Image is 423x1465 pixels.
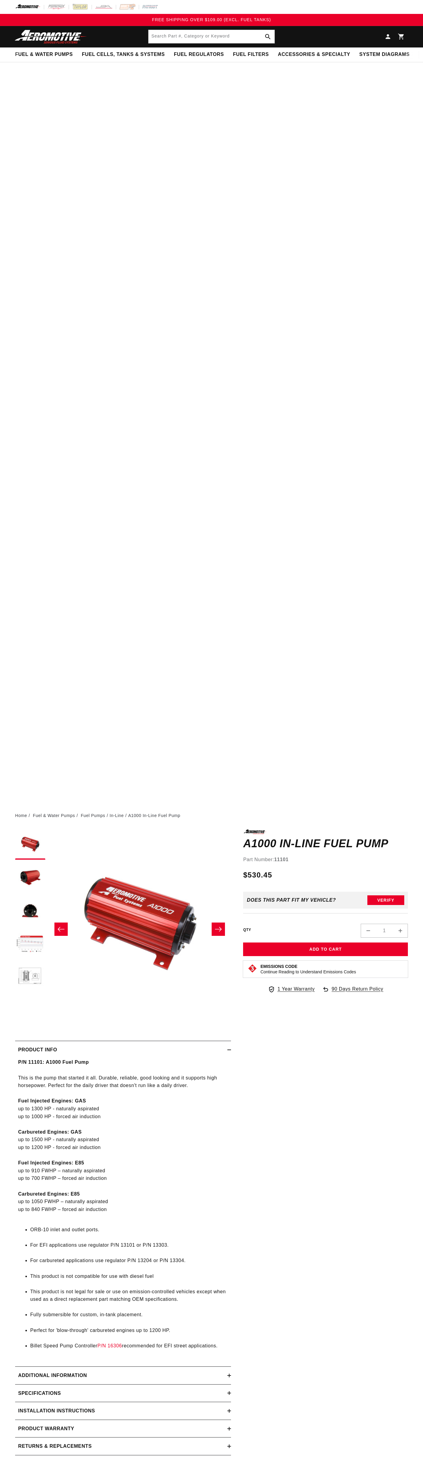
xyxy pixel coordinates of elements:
[30,1257,228,1265] li: For carbureted applications use regulator P/N 13204 or P/N 13304.
[15,1058,231,1357] div: This is the pump that started it all. Durable, reliable, good looking and it supports high horsep...
[15,1402,231,1420] summary: Installation Instructions
[54,923,68,936] button: Slide left
[15,1420,231,1437] summary: Product warranty
[169,47,228,62] summary: Fuel Regulators
[233,51,269,58] span: Fuel Filters
[81,812,105,819] a: Fuel Pumps
[243,870,272,881] span: $530.45
[260,964,297,969] strong: Emissions Code
[18,1060,89,1065] strong: P/N 11101: A1000 Fuel Pump
[18,1372,87,1379] h2: Additional information
[30,1327,228,1334] li: Perfect for 'blow-through' carbureted engines up to 1200 HP.
[273,47,355,62] summary: Accessories & Specialty
[274,857,289,862] strong: 11101
[82,51,165,58] span: Fuel Cells, Tanks & Systems
[30,1288,228,1303] li: This product is not legal for sale or use on emission-controlled vehicles except when used as a d...
[15,962,45,993] button: Load image 5 in gallery view
[18,1160,84,1165] strong: Fuel Injected Engines: E85
[15,812,27,819] a: Home
[243,942,408,956] button: Add to Cart
[148,30,275,43] input: Search Part #, Category or Keyword
[30,1241,228,1249] li: For EFI applications use regulator P/N 13101 or P/N 13303.
[13,30,89,44] img: Aeromotive
[18,1389,61,1397] h2: Specifications
[228,47,273,62] summary: Fuel Filters
[15,929,45,959] button: Load image 4 in gallery view
[30,1311,228,1319] li: Fully submersible for custom, in-tank placement.
[18,1129,82,1135] strong: Carbureted Engines: GAS
[11,47,77,62] summary: Fuel & Water Pumps
[109,812,128,819] li: In-Line
[33,812,75,819] a: Fuel & Water Pumps
[278,985,315,993] span: 1 Year Warranty
[97,1343,122,1348] a: P/N 16306
[322,985,383,999] a: 90 Days Return Policy
[15,896,45,926] button: Load image 3 in gallery view
[15,1041,231,1059] summary: Product Info
[128,812,181,819] li: A1000 In-Line Fuel Pump
[18,1425,74,1433] h2: Product warranty
[15,829,231,1028] media-gallery: Gallery Viewer
[268,985,315,993] a: 1 Year Warranty
[18,1442,92,1450] h2: Returns & replacements
[359,51,409,58] span: System Diagrams
[278,51,350,58] span: Accessories & Specialty
[15,51,73,58] span: Fuel & Water Pumps
[367,895,404,905] button: Verify
[15,1367,231,1384] summary: Additional information
[260,969,356,975] p: Continue Reading to Understand Emissions Codes
[18,1191,80,1196] strong: Carbureted Engines: E85
[15,812,408,819] nav: breadcrumbs
[261,30,275,43] button: Search Part #, Category or Keyword
[247,897,336,903] div: Does This part fit My vehicle?
[332,985,383,999] span: 90 Days Return Policy
[212,923,225,936] button: Slide right
[243,856,408,864] div: Part Number:
[243,927,251,933] label: QTY
[18,1098,86,1103] strong: Fuel Injected Engines: GAS
[15,829,45,860] button: Load image 1 in gallery view
[260,964,356,975] button: Emissions CodeContinue Reading to Understand Emissions Codes
[15,1385,231,1402] summary: Specifications
[18,1407,95,1415] h2: Installation Instructions
[174,51,224,58] span: Fuel Regulators
[30,1342,228,1350] li: Billet Speed Pump Controller recommended for EFI street applications.
[248,964,257,973] img: Emissions code
[77,47,169,62] summary: Fuel Cells, Tanks & Systems
[243,839,408,848] h1: A1000 In-Line Fuel Pump
[15,1437,231,1455] summary: Returns & replacements
[30,1226,228,1234] li: ORB-10 inlet and outlet ports.
[18,1046,57,1054] h2: Product Info
[15,863,45,893] button: Load image 2 in gallery view
[152,17,271,22] span: FREE SHIPPING OVER $109.00 (EXCL. FUEL TANKS)
[30,1272,228,1280] li: This product is not compatible for use with diesel fuel
[355,47,414,62] summary: System Diagrams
